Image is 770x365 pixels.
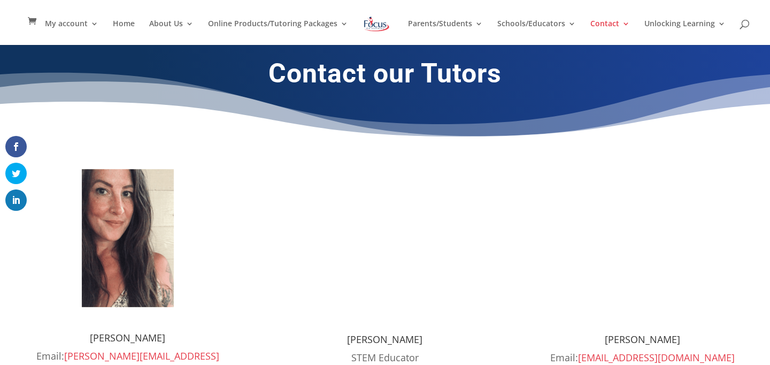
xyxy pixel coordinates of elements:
a: My account [45,20,98,45]
h1: Contact our Tutors [96,57,674,95]
img: Focus on Learning [363,14,390,34]
a: Home [113,20,135,45]
h4: [PERSON_NAME] [19,333,236,348]
span: [PERSON_NAME] [347,333,422,346]
a: Schools/Educators [497,20,576,45]
a: Unlocking Learning [644,20,726,45]
a: [EMAIL_ADDRESS][DOMAIN_NAME] [578,351,735,364]
a: Parents/Students [408,20,483,45]
a: About Us [149,20,194,45]
span: [PERSON_NAME] [605,333,680,346]
a: Online Products/Tutoring Packages [208,20,348,45]
a: Contact [590,20,630,45]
